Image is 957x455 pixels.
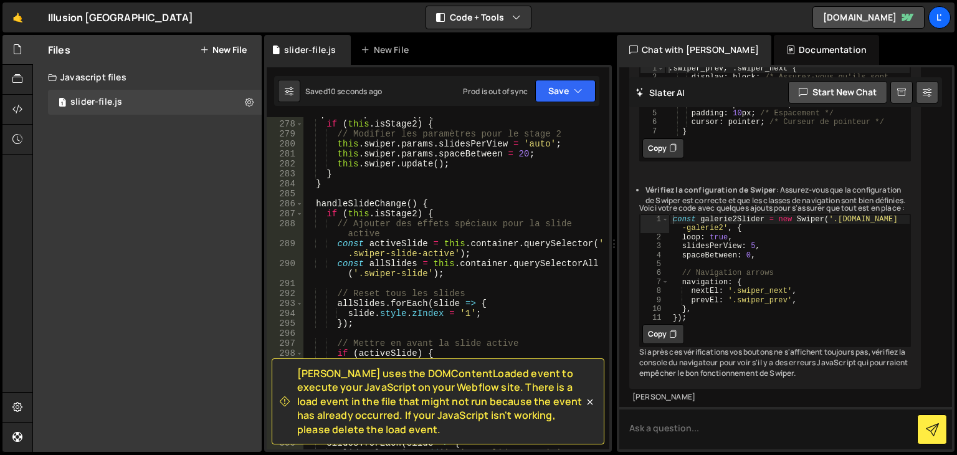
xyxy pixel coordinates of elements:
[642,324,684,344] button: Copy
[267,149,303,159] div: 281
[361,44,413,56] div: New File
[636,87,685,98] h2: Slater AI
[267,338,303,348] div: 297
[267,189,303,199] div: 285
[267,219,303,239] div: 288
[267,318,303,328] div: 295
[267,139,303,149] div: 280
[267,309,303,318] div: 294
[645,185,911,206] li: : Assurez-vous que la configuration de Swiper est correcte et que les classes de navigation sont ...
[267,358,303,368] div: 299
[788,81,887,103] button: Start new chat
[640,74,665,92] div: 2
[267,348,303,358] div: 298
[267,179,303,189] div: 284
[640,251,669,259] div: 4
[297,366,584,436] span: [PERSON_NAME] uses the DOMContentLoaded event to execute your JavaScript on your Webflow site. Th...
[640,314,669,322] div: 11
[267,159,303,169] div: 282
[928,6,951,29] a: L'
[645,184,776,195] strong: Vérifiez la configuration de Swiper
[267,368,303,378] div: 300
[640,109,665,118] div: 5
[640,287,669,295] div: 8
[640,118,665,127] div: 6
[640,127,665,136] div: 7
[267,199,303,209] div: 286
[267,169,303,179] div: 283
[267,119,303,129] div: 278
[305,86,382,97] div: Saved
[426,6,531,29] button: Code + Tools
[267,328,303,338] div: 296
[2,2,33,32] a: 🤙
[328,86,382,97] div: 10 seconds ago
[640,277,669,286] div: 7
[463,86,528,97] div: Prod is out of sync
[200,45,247,55] button: New File
[812,6,925,29] a: [DOMAIN_NAME]
[617,35,771,65] div: Chat with [PERSON_NAME]
[640,305,669,314] div: 10
[640,232,669,241] div: 2
[640,269,669,277] div: 6
[267,299,303,309] div: 293
[48,43,70,57] h2: Files
[642,138,684,158] button: Copy
[267,259,303,279] div: 290
[267,129,303,139] div: 279
[640,295,669,304] div: 9
[33,65,262,90] div: Javascript files
[774,35,879,65] div: Documentation
[59,98,66,108] span: 1
[640,215,669,233] div: 1
[267,408,303,418] div: 304
[640,242,669,251] div: 3
[267,438,303,448] div: 306
[267,388,303,398] div: 302
[267,289,303,299] div: 292
[535,80,596,102] button: Save
[267,279,303,289] div: 291
[267,239,303,259] div: 289
[48,90,262,115] div: 16569/45286.js
[267,398,303,408] div: 303
[267,209,303,219] div: 287
[284,44,336,56] div: slider-file.js
[640,260,669,269] div: 5
[267,378,303,388] div: 301
[267,418,303,438] div: 305
[640,64,665,73] div: 1
[70,97,122,108] div: slider-file.js
[48,10,193,25] div: Illusion [GEOGRAPHIC_DATA]
[632,392,918,403] div: [PERSON_NAME]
